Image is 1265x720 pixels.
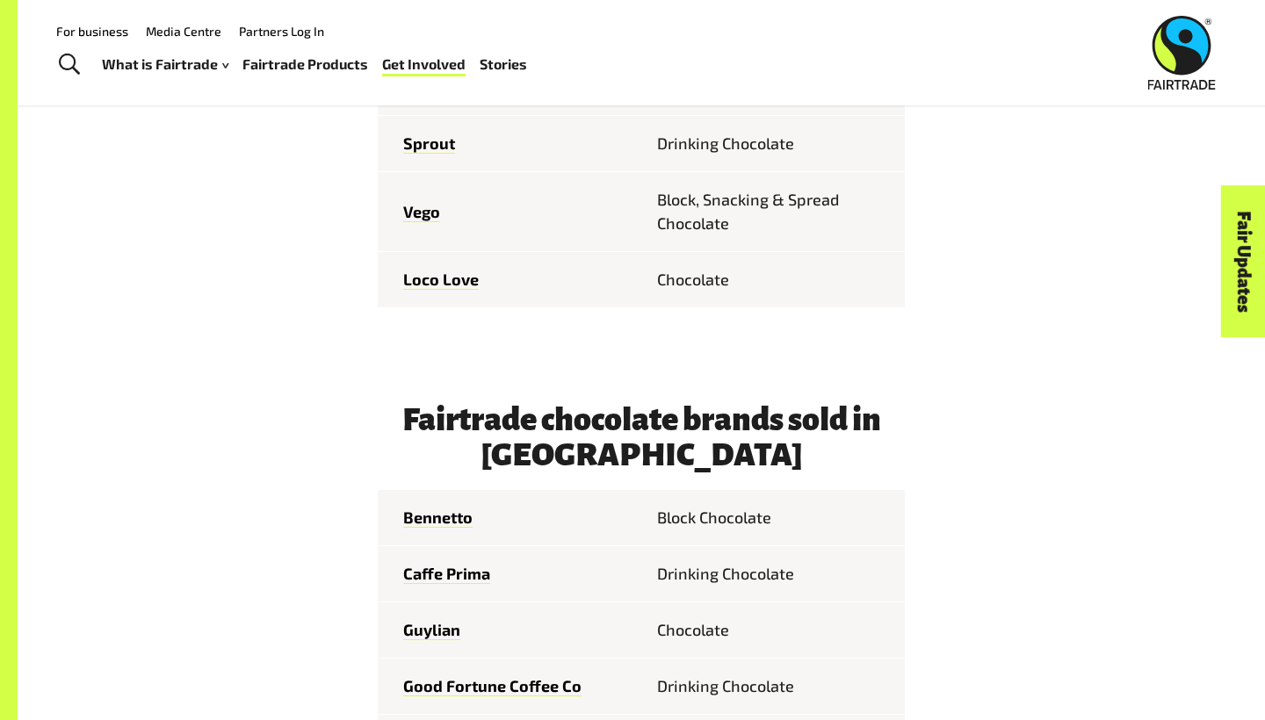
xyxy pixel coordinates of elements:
a: Vego [403,202,440,222]
td: Chocolate [641,602,905,659]
a: Guylian [403,620,460,640]
a: Toggle Search [47,43,90,87]
a: Media Centre [146,24,221,39]
a: Good Fortune Coffee Co [403,676,582,696]
td: Drinking Chocolate [641,659,905,715]
a: Caffe Prima [403,564,490,584]
a: For business [56,24,128,39]
a: Sprout [403,133,455,154]
a: Bennetto [403,508,473,528]
h3: Fairtrade chocolate brands sold in [GEOGRAPHIC_DATA] [378,402,905,472]
a: What is Fairtrade [102,52,228,77]
td: Drinking Chocolate [641,546,905,602]
td: Block, Snacking & Spread Chocolate [641,172,905,252]
a: Stories [480,52,527,77]
a: Get Involved [382,52,466,77]
a: Fairtrade Products [242,52,368,77]
img: Fairtrade Australia New Zealand logo [1148,16,1216,90]
td: Block Chocolate [641,490,905,546]
td: Chocolate [641,252,905,308]
td: Drinking Chocolate [641,116,905,172]
a: Loco Love [403,270,479,290]
a: Partners Log In [239,24,324,39]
